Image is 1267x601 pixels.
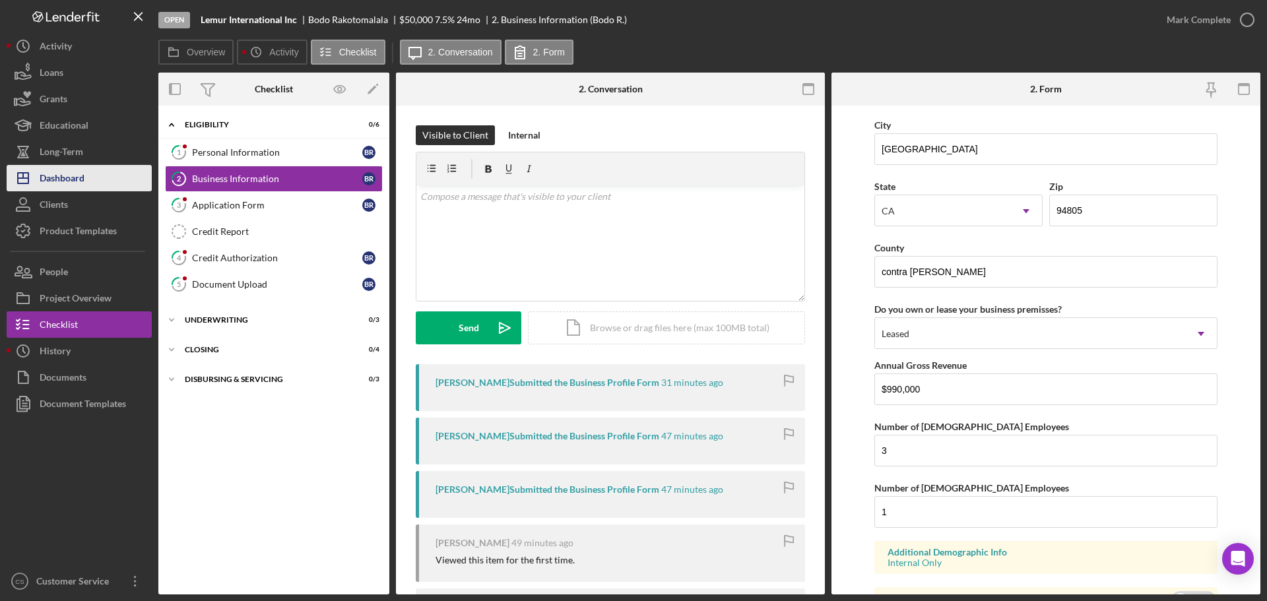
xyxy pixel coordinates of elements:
[7,139,152,165] button: Long-Term
[428,47,493,57] label: 2. Conversation
[165,166,383,192] a: 2Business InformationBR
[399,14,433,25] span: $50,000
[436,484,659,495] div: [PERSON_NAME] Submitted the Business Profile Form
[158,40,234,65] button: Overview
[40,86,67,115] div: Grants
[192,226,382,237] div: Credit Report
[237,40,307,65] button: Activity
[533,47,565,57] label: 2. Form
[40,259,68,288] div: People
[7,191,152,218] button: Clients
[502,125,547,145] button: Internal
[185,375,346,383] div: Disbursing & Servicing
[416,125,495,145] button: Visible to Client
[7,364,152,391] button: Documents
[7,33,152,59] button: Activity
[505,40,573,65] button: 2. Form
[158,12,190,28] div: Open
[508,125,540,145] div: Internal
[40,33,72,63] div: Activity
[436,377,659,388] div: [PERSON_NAME] Submitted the Business Profile Form
[1049,181,1063,192] label: Zip
[40,112,88,142] div: Educational
[192,253,362,263] div: Credit Authorization
[7,338,152,364] button: History
[356,316,379,324] div: 0 / 3
[192,200,362,210] div: Application Form
[165,192,383,218] a: 3Application FormBR
[15,578,24,585] text: CS
[874,482,1069,493] label: Number of [DEMOGRAPHIC_DATA] Employees
[579,84,643,94] div: 2. Conversation
[459,311,479,344] div: Send
[888,547,1204,557] div: Additional Demographic Info
[1153,7,1260,33] button: Mark Complete
[436,555,575,565] div: Viewed this item for the first time.
[185,316,346,324] div: Underwriting
[40,191,68,221] div: Clients
[1030,84,1062,94] div: 2. Form
[201,15,297,25] b: Lemur International Inc
[187,47,225,57] label: Overview
[888,557,1204,568] div: Internal Only
[7,59,152,86] a: Loans
[362,172,375,185] div: B R
[33,568,119,598] div: Customer Service
[882,329,909,339] div: Leased
[435,15,455,25] div: 7.5 %
[311,40,385,65] button: Checklist
[457,15,480,25] div: 24 mo
[7,112,152,139] button: Educational
[416,311,521,344] button: Send
[362,199,375,212] div: B R
[185,346,346,354] div: Closing
[269,47,298,57] label: Activity
[436,538,509,548] div: [PERSON_NAME]
[177,148,181,156] tspan: 1
[7,259,152,285] a: People
[192,279,362,290] div: Document Upload
[185,121,346,129] div: Eligibility
[511,538,573,548] time: 2025-10-01 19:15
[40,311,78,341] div: Checklist
[40,218,117,247] div: Product Templates
[362,251,375,265] div: B R
[192,174,362,184] div: Business Information
[400,40,502,65] button: 2. Conversation
[7,165,152,191] button: Dashboard
[165,271,383,298] a: 5Document UploadBR
[356,121,379,129] div: 0 / 6
[177,280,181,288] tspan: 5
[356,346,379,354] div: 0 / 4
[7,311,152,338] a: Checklist
[882,206,895,216] div: CA
[40,338,71,367] div: History
[177,201,181,209] tspan: 3
[177,253,181,262] tspan: 4
[339,47,377,57] label: Checklist
[7,86,152,112] button: Grants
[40,364,86,394] div: Documents
[874,421,1069,432] label: Number of [DEMOGRAPHIC_DATA] Employees
[7,218,152,244] button: Product Templates
[874,242,904,253] label: County
[40,165,84,195] div: Dashboard
[177,174,181,183] tspan: 2
[362,146,375,159] div: B R
[40,139,83,168] div: Long-Term
[7,568,152,594] button: CSCustomer Service
[7,391,152,417] button: Document Templates
[7,285,152,311] button: Project Overview
[661,484,723,495] time: 2025-10-01 19:17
